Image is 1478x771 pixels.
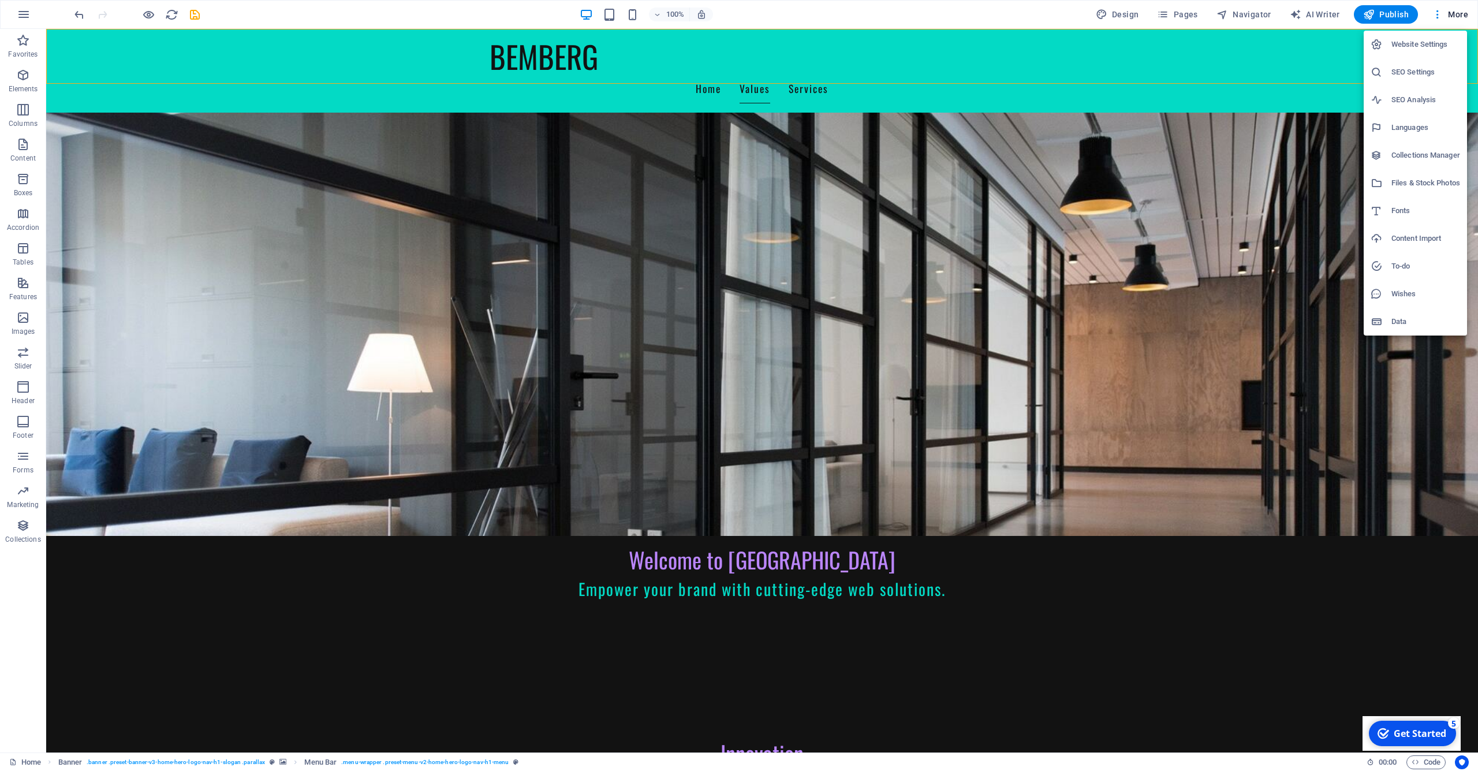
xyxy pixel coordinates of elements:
h6: Files & Stock Photos [1391,176,1460,190]
h6: Languages [1391,121,1460,135]
h6: Collections Manager [1391,148,1460,162]
h6: Wishes [1391,287,1460,301]
div: Get Started 5 items remaining, 0% complete [6,5,94,30]
h6: Content Import [1391,232,1460,245]
div: 5 [85,1,97,13]
h6: To-do [1391,259,1460,273]
h6: SEO Analysis [1391,93,1460,107]
h6: Website Settings [1391,38,1460,51]
div: Get Started [31,11,84,24]
h6: Fonts [1391,204,1460,218]
h6: SEO Settings [1391,65,1460,79]
h6: Data [1391,315,1460,329]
